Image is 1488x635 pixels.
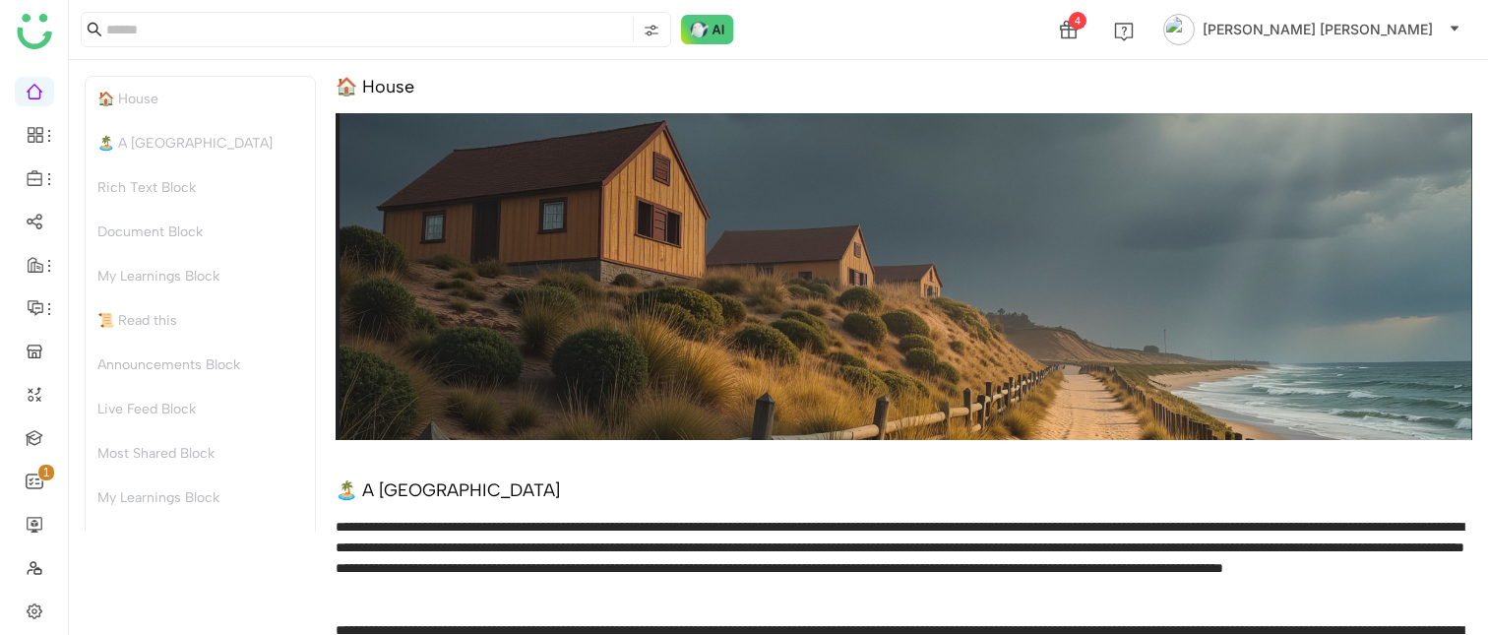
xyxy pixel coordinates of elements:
[42,463,50,482] p: 1
[1114,22,1134,41] img: help.svg
[86,254,315,298] div: My Learnings Block
[1203,19,1433,40] span: [PERSON_NAME] [PERSON_NAME]
[86,387,315,431] div: Live Feed Block
[681,15,734,44] img: ask-buddy-normal.svg
[644,23,659,38] img: search-type.svg
[86,431,315,476] div: Most Shared Block
[38,465,54,480] nz-badge-sup: 1
[86,520,315,564] div: My Stats Block
[86,165,315,210] div: Rich Text Block
[86,343,315,387] div: Announcements Block
[86,121,315,165] div: 🏝️ A [GEOGRAPHIC_DATA]
[336,76,414,97] div: 🏠 House
[1069,12,1086,30] div: 4
[336,479,560,501] div: 🏝️ A [GEOGRAPHIC_DATA]
[86,210,315,254] div: Document Block
[17,14,52,49] img: logo
[336,113,1472,440] img: 68553b2292361c547d91f02a
[86,77,315,121] div: 🏠 House
[1159,14,1464,45] button: [PERSON_NAME] [PERSON_NAME]
[86,476,315,520] div: My Learnings Block
[86,298,315,343] div: 📜 Read this
[1163,14,1195,45] img: avatar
